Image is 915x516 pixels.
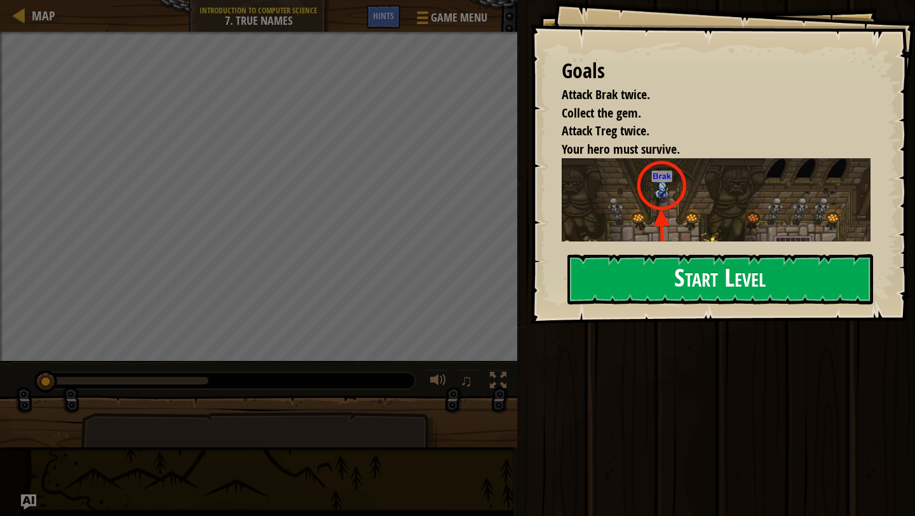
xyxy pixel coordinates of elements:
[21,494,36,510] button: Ask AI
[25,7,55,24] a: Map
[562,104,641,121] span: Collect the gem.
[562,57,871,86] div: Goals
[567,254,873,304] button: Start Level
[485,369,511,395] button: Toggle fullscreen
[546,140,867,159] li: Your hero must survive.
[546,104,867,123] li: Collect the gem.
[373,10,394,22] span: Hints
[546,86,867,104] li: Attack Brak twice.
[562,86,650,103] span: Attack Brak twice.
[562,140,680,158] span: Your hero must survive.
[562,122,649,139] span: Attack Treg twice.
[457,369,479,395] button: ♫
[407,5,495,35] button: Game Menu
[426,369,451,395] button: Adjust volume
[562,158,880,304] img: True names
[546,122,867,140] li: Attack Treg twice.
[460,371,473,390] span: ♫
[32,7,55,24] span: Map
[431,10,487,26] span: Game Menu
